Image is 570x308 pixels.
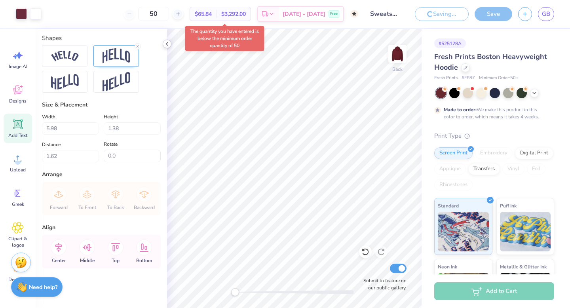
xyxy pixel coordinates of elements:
input: – – [138,7,169,21]
span: Add Text [8,132,27,139]
div: Rhinestones [434,179,473,191]
span: Minimum Order: 50 + [479,75,519,82]
div: Back [392,66,403,73]
div: Size & Placement [42,101,161,109]
div: Digital Print [515,147,553,159]
span: Decorate [8,276,27,283]
div: We make this product in this color to order, which means it takes 4 weeks. [444,106,541,120]
img: Back [389,46,405,62]
strong: Made to order: [444,106,477,113]
div: # 525128A [434,38,466,48]
span: Upload [10,167,26,173]
span: Middle [80,257,95,264]
label: Submit to feature on our public gallery. [359,277,407,291]
img: Arch [103,48,130,63]
div: Accessibility label [231,288,239,296]
span: Metallic & Glitter Ink [500,262,547,271]
span: Center [52,257,66,264]
label: Height [104,112,118,122]
img: Arc [51,51,79,61]
span: Fresh Prints [434,75,458,82]
img: Standard [438,212,489,251]
span: [DATE] - [DATE] [283,10,325,18]
a: GB [538,7,554,21]
span: Neon Ink [438,262,457,271]
div: Screen Print [434,147,473,159]
span: Bottom [136,257,152,264]
span: $65.84 [195,10,212,18]
div: Arrange [42,170,161,179]
label: Width [42,112,55,122]
span: Fresh Prints Boston Heavyweight Hoodie [434,52,547,72]
span: Greek [12,201,24,207]
span: Designs [9,98,27,104]
span: $3,292.00 [221,10,246,18]
label: Shapes [42,34,62,43]
div: Vinyl [502,163,524,175]
span: Standard [438,202,459,210]
div: Foil [527,163,545,175]
div: Transfers [468,163,500,175]
span: Puff Ink [500,202,517,210]
span: Clipart & logos [5,236,31,248]
label: Rotate [104,139,118,149]
img: Rise [103,72,130,91]
div: Print Type [434,131,554,141]
span: # FP87 [462,75,475,82]
span: Free [330,11,338,17]
input: Untitled Design [364,6,403,22]
span: Top [112,257,120,264]
span: GB [542,10,550,19]
div: Align [42,223,161,232]
img: Puff Ink [500,212,551,251]
label: Distance [42,140,61,149]
img: Flag [51,74,79,89]
strong: Need help? [29,283,57,291]
span: Image AI [9,63,27,70]
div: Applique [434,163,466,175]
div: Embroidery [475,147,513,159]
div: The quantity you have entered is below the minimum order quantity of 50 [185,26,264,51]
